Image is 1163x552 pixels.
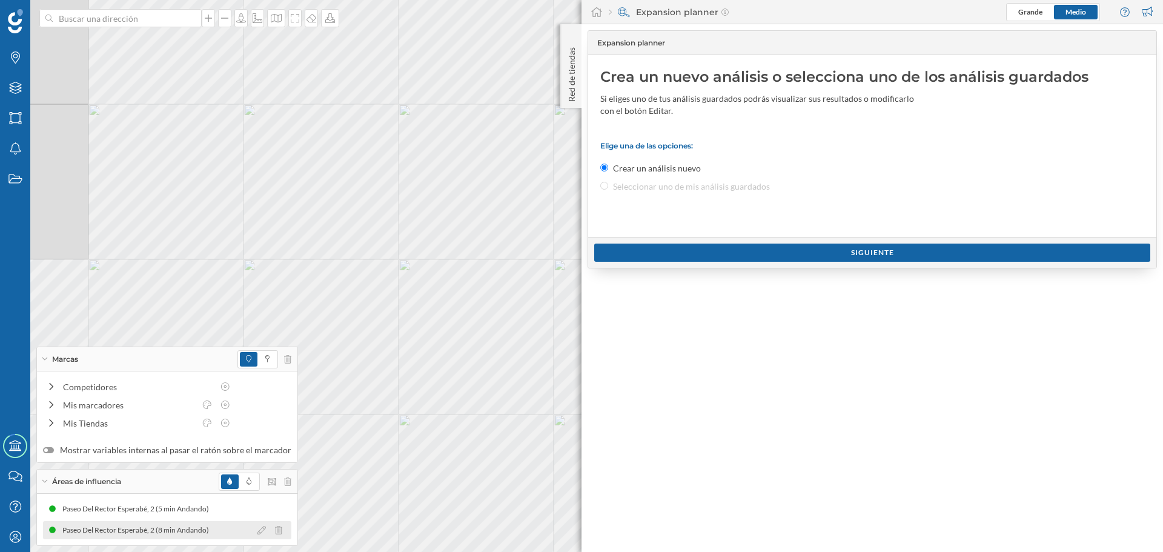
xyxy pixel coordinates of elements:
span: Grande [1018,7,1042,16]
div: Crea un nuevo análisis o selecciona uno de los análisis guardados [600,67,1144,87]
span: Medio [1065,7,1086,16]
div: Paseo Del Rector Esperabé, 2 (8 min Andando) [62,524,215,536]
div: Mis Tiendas [63,417,195,430]
div: Competidores [63,381,213,393]
div: Expansion planner [609,6,729,18]
div: Paseo Del Rector Esperabé, 2 (5 min Andando) [62,503,215,515]
span: Marcas [52,354,78,365]
img: search-areas.svg [618,6,630,18]
div: Mis marcadores [63,399,195,411]
img: Geoblink Logo [8,9,23,33]
span: Expansion planner [597,38,665,48]
label: Crear un análisis nuevo [613,162,701,175]
span: Áreas de influencia [52,476,121,487]
div: Si eliges uno de tus análisis guardados podrás visualizar sus resultados o modificarlo con el bot... [600,93,915,117]
label: Mostrar variables internas al pasar el ratón sobre el marcador [43,444,291,456]
p: Red de tiendas [566,42,578,102]
p: Elige una de las opciones: [600,141,1144,150]
span: Soporte [24,8,67,19]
